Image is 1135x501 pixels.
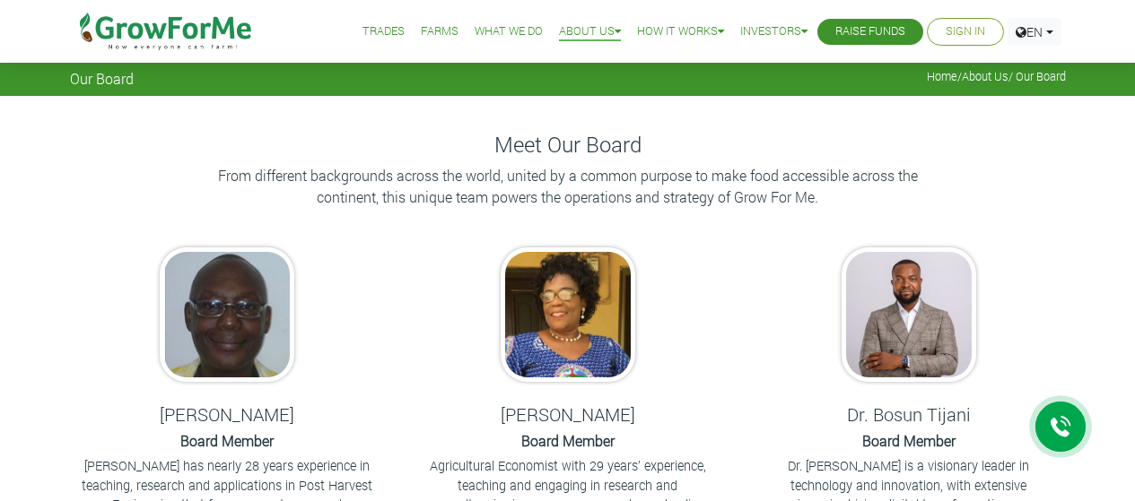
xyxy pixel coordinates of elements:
a: Trades [362,22,405,41]
a: Sign In [946,22,985,41]
span: / / Our Board [927,70,1066,83]
span: Our Board [70,70,134,87]
h5: [PERSON_NAME] [79,403,375,425]
a: EN [1008,18,1061,46]
img: growforme image [842,247,976,382]
h4: Meet Our Board [70,132,1066,158]
h5: [PERSON_NAME] [420,403,716,425]
img: growforme image [501,247,635,382]
a: Investors [740,22,808,41]
a: Home [927,69,957,83]
a: Raise Funds [835,22,905,41]
h6: Board Member [79,432,375,449]
a: Farms [421,22,458,41]
a: How it Works [637,22,724,41]
img: growforme image [160,247,294,382]
a: About Us [962,69,1008,83]
a: What We Do [475,22,543,41]
h5: Dr. Bosun Tijani [761,403,1057,425]
p: From different backgrounds across the world, united by a common purpose to make food accessible a... [209,165,927,208]
a: About Us [559,22,621,41]
h6: Board Member [761,432,1057,449]
h6: Board Member [420,432,716,449]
